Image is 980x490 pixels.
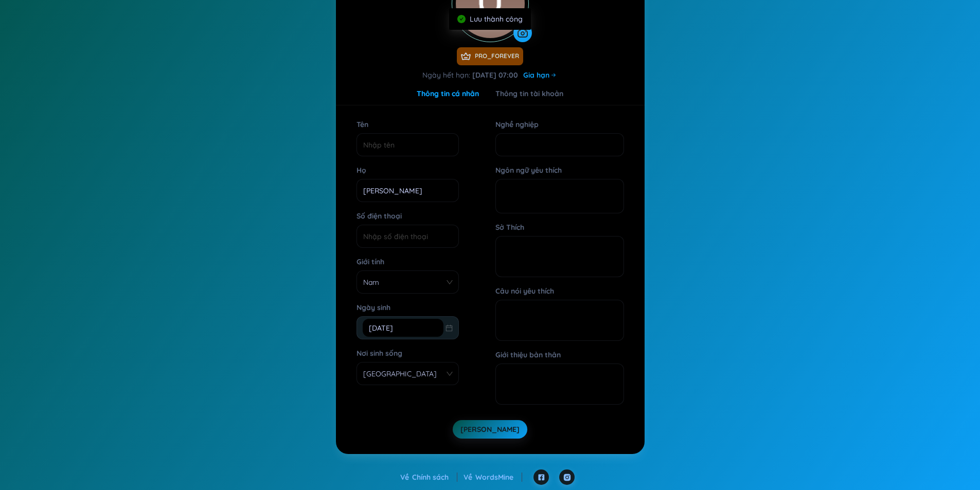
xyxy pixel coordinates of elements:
[412,473,457,482] a: Chính sách
[495,88,563,99] div: Thông tin tài khoản
[357,225,459,248] input: Số điện thoại
[495,162,567,178] label: Ngôn ngữ yêu thích
[495,133,624,156] input: Nghề nghiệp
[457,47,523,65] span: PRO_FOREVER
[475,473,522,482] a: WordsMine
[357,116,373,133] label: Tên
[357,253,389,270] label: Giới tính
[417,88,479,99] div: Thông tin cá nhân
[457,15,466,23] span: check-circle
[464,471,522,483] div: Về
[453,420,527,439] button: [PERSON_NAME]
[357,133,459,156] input: Tên
[363,275,452,290] span: Nam
[357,299,396,316] label: Ngày sinh
[357,179,459,202] input: Họ
[363,366,452,382] span: Thành phố Hồ Chí Minh
[357,162,371,178] label: Họ
[400,471,457,483] div: Về
[523,69,558,81] a: Gia hạn
[495,364,624,405] textarea: Giới thiệu bản thân
[357,208,407,224] label: Số điện thoại
[472,70,518,80] b: [DATE] 07:00
[470,14,523,24] span: Lưu thành công
[495,283,559,299] label: Câu nói yêu thích
[495,219,529,235] label: Sở Thích
[495,236,624,277] textarea: Sở Thích
[363,319,443,337] input: Ngày sinh
[495,300,624,341] textarea: Câu nói yêu thích
[495,116,544,133] label: Nghề nghiệp
[422,69,558,81] div: Ngày hết hạn :
[357,345,407,361] label: Nơi sinh sống
[460,424,520,434] span: [PERSON_NAME]
[495,347,566,363] label: Giới thiệu bản thân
